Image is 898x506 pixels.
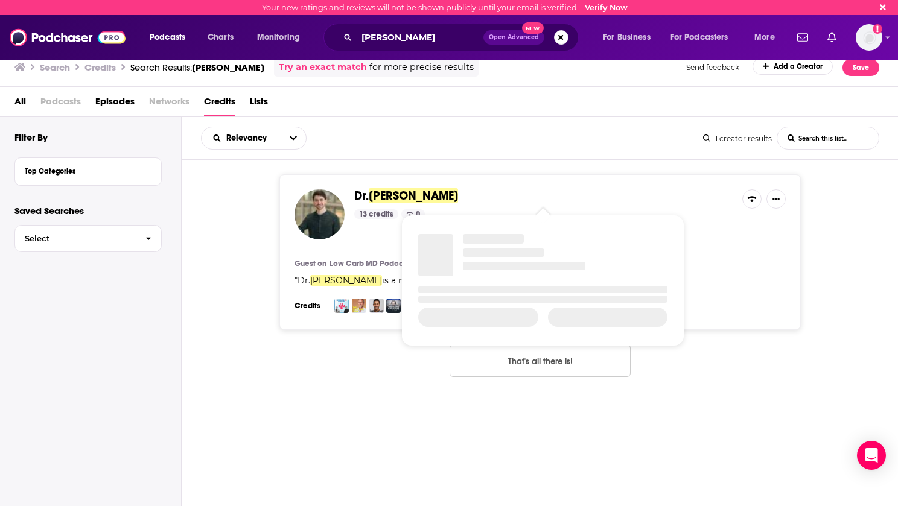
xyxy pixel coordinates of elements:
[310,275,382,286] span: [PERSON_NAME]
[149,92,189,116] span: Networks
[856,24,882,51] button: Show profile menu
[382,275,553,286] span: is a new shining star in nutrition science.
[753,58,833,75] a: Add a Creator
[354,209,398,219] div: 13 credits
[281,127,306,149] button: open menu
[40,62,70,73] h3: Search
[200,28,241,47] a: Charts
[335,24,590,51] div: Search podcasts, credits, & more...
[14,92,26,116] a: All
[208,29,234,46] span: Charts
[257,29,300,46] span: Monitoring
[15,235,136,242] span: Select
[40,92,81,116] span: Podcasts
[489,34,539,40] span: Open Advanced
[250,92,268,116] a: Lists
[130,62,264,73] a: Search Results:[PERSON_NAME]
[354,188,369,203] span: Dr.
[354,189,458,203] a: Dr.[PERSON_NAME]
[84,62,116,73] h3: Credits
[279,60,367,74] a: Try an exact match
[334,299,349,313] img: Low Carb MD Podcast
[295,275,556,286] span: " "
[192,62,264,73] span: [PERSON_NAME]
[703,134,772,143] div: 1 creator results
[330,259,412,268] h4: Low Carb MD Podcast,
[683,58,743,77] button: Send feedback
[130,62,264,73] div: Search Results:
[14,131,48,143] h2: Filter By
[295,259,326,268] h4: Guest on
[369,188,458,203] span: [PERSON_NAME]
[357,28,483,47] input: Search podcasts, credits, & more...
[663,28,746,47] button: open menu
[262,3,628,12] div: Your new ratings and reviews will not be shown publicly until your email is verified.
[792,27,813,48] a: Show notifications dropdown
[141,28,201,47] button: open menu
[450,344,631,377] button: Nothing here.
[766,189,786,209] button: Show More Button
[298,275,310,286] span: Dr.
[842,59,879,76] button: Save
[226,134,271,142] span: Relevancy
[594,28,666,47] button: open menu
[823,27,841,48] a: Show notifications dropdown
[202,134,281,142] button: open menu
[295,301,325,311] h3: Credits
[14,205,162,217] p: Saved Searches
[873,24,882,34] svg: Email not verified
[585,3,628,12] a: Verify Now
[352,299,366,313] img: The Dr. Hyman Show
[14,225,162,252] button: Select
[746,28,790,47] button: open menu
[386,299,401,313] img: The Human Upgrade with Dave Asprey
[295,189,345,239] img: Dr. Nick Norwitz
[95,92,135,116] a: Episodes
[10,26,126,49] img: Podchaser - Follow, Share and Rate Podcasts
[754,29,775,46] span: More
[204,92,235,116] a: Credits
[249,28,316,47] button: open menu
[670,29,728,46] span: For Podcasters
[150,29,185,46] span: Podcasts
[201,127,307,150] h2: Choose List sort
[857,441,886,470] div: Open Intercom Messenger
[856,24,882,51] img: User Profile
[25,163,151,178] button: Top Categories
[522,22,544,34] span: New
[369,60,474,74] span: for more precise results
[856,24,882,51] span: Logged in as kimmiveritas
[603,29,651,46] span: For Business
[369,299,384,313] img: Dhru Purohit Show
[330,259,412,268] a: Low Carb MD Podcast
[483,30,544,45] button: Open AdvancedNew
[25,167,144,176] div: Top Categories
